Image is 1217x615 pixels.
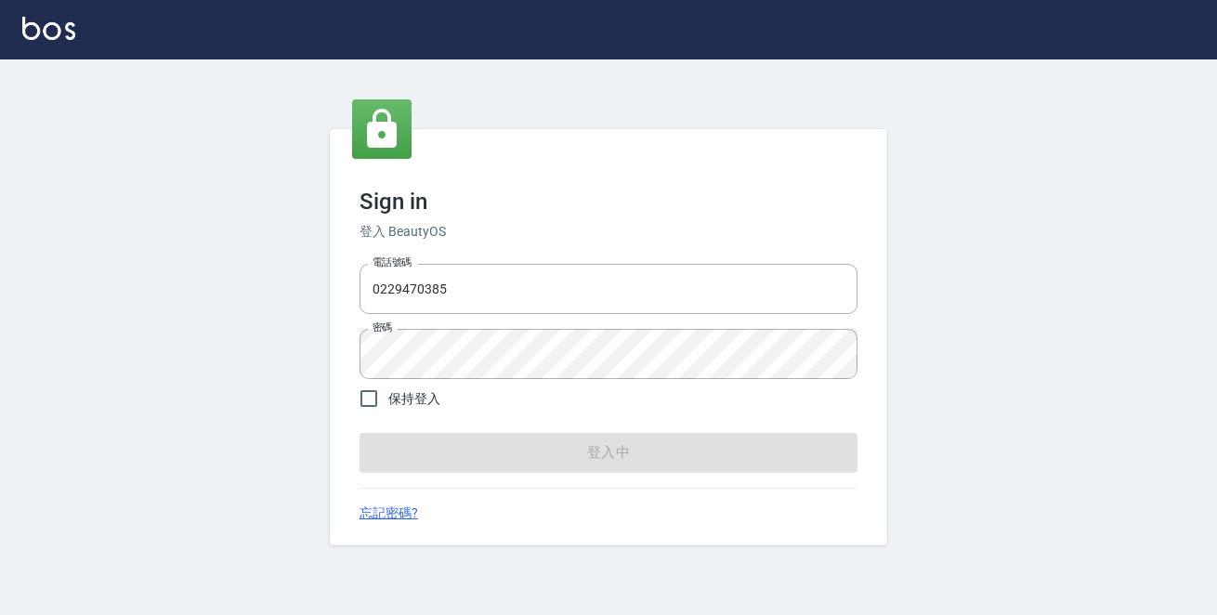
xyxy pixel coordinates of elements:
[360,222,857,242] h6: 登入 BeautyOS
[22,17,75,40] img: Logo
[388,389,440,409] span: 保持登入
[360,504,418,523] a: 忘記密碼?
[373,255,412,269] label: 電話號碼
[373,321,392,334] label: 密碼
[360,189,857,215] h3: Sign in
